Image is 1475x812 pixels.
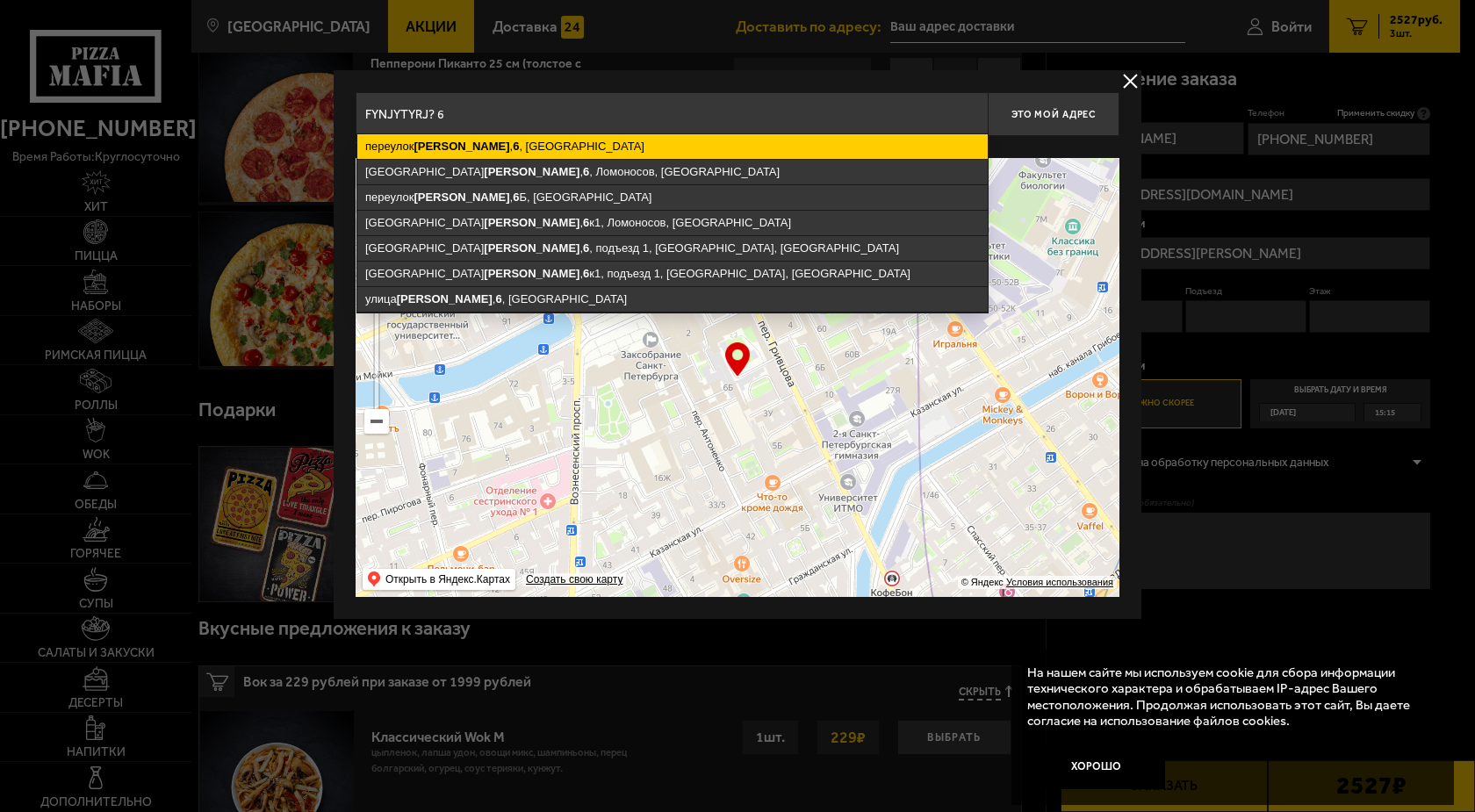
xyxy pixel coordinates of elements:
ymaps: [GEOGRAPHIC_DATA] , к1, Ломоносов, [GEOGRAPHIC_DATA] [357,211,988,235]
span: Это мой адрес [1011,109,1096,120]
input: Введите адрес доставки [356,92,988,136]
ymaps: переулок , Б, [GEOGRAPHIC_DATA] [357,185,988,210]
ymaps: [PERSON_NAME] [484,216,579,229]
ymaps: [PERSON_NAME] [484,165,579,178]
ymaps: [GEOGRAPHIC_DATA] , , Ломоносов, [GEOGRAPHIC_DATA] [357,160,988,184]
ymaps: [PERSON_NAME] [414,190,509,204]
ymaps: Открыть в Яндекс.Картах [385,569,510,590]
ymaps: 6 [583,241,589,255]
ymaps: 6 [495,292,501,305]
ymaps: [GEOGRAPHIC_DATA] , , подъезд 1, [GEOGRAPHIC_DATA], [GEOGRAPHIC_DATA] [357,236,988,261]
ymaps: улица , , [GEOGRAPHIC_DATA] [357,287,988,312]
ymaps: 6 [583,216,589,229]
ymaps: © Яндекс [961,577,1004,587]
button: delivery type [1119,70,1141,92]
button: Хорошо [1027,744,1166,790]
ymaps: 6 [513,190,519,204]
ymaps: [PERSON_NAME] [484,241,579,255]
a: Создать свою карту [522,573,626,586]
ymaps: 6 [583,267,589,280]
ymaps: [PERSON_NAME] [484,267,579,280]
p: На нашем сайте мы используем cookie для сбора информации технического характера и обрабатываем IP... [1027,665,1428,729]
ymaps: Открыть в Яндекс.Картах [363,569,515,590]
a: Условия использования [1006,577,1113,587]
ymaps: переулок , , [GEOGRAPHIC_DATA] [357,134,988,159]
ymaps: [PERSON_NAME] [397,292,493,305]
button: Это мой адрес [988,92,1119,136]
ymaps: [GEOGRAPHIC_DATA] , к1, подъезд 1, [GEOGRAPHIC_DATA], [GEOGRAPHIC_DATA] [357,262,988,286]
ymaps: 6 [583,165,589,178]
p: Укажите дом на карте или в поле ввода [356,140,603,154]
ymaps: 6 [513,140,519,153]
ymaps: [PERSON_NAME] [414,140,509,153]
